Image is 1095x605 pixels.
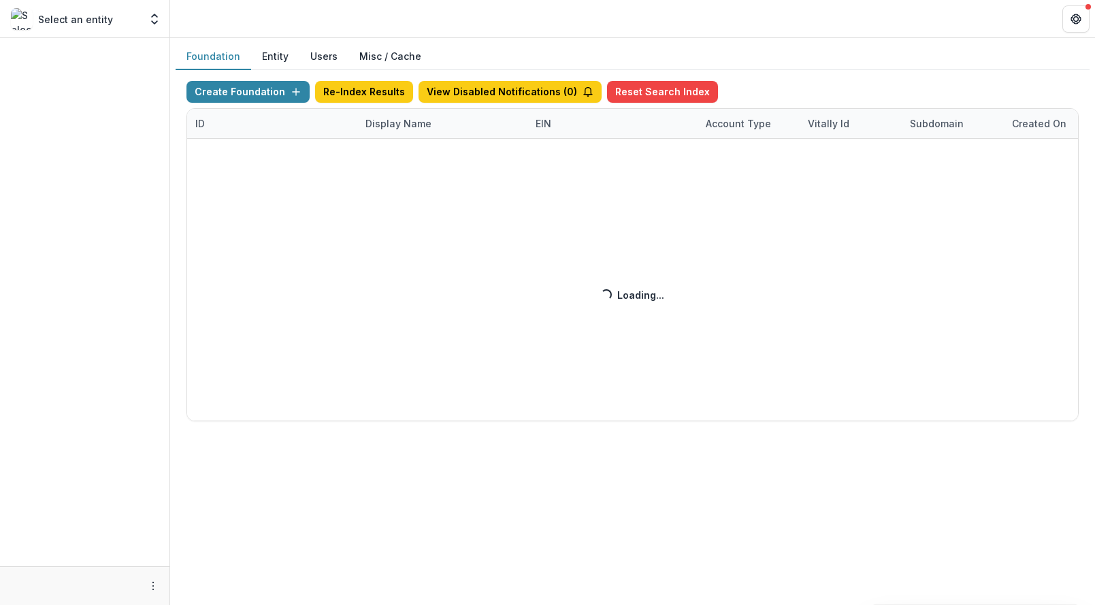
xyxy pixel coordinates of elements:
img: Select an entity [11,8,33,30]
button: Misc / Cache [348,44,432,70]
button: Get Help [1062,5,1090,33]
button: Foundation [176,44,251,70]
button: Entity [251,44,299,70]
button: More [145,578,161,594]
button: Users [299,44,348,70]
button: Open entity switcher [145,5,164,33]
p: Select an entity [38,12,113,27]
